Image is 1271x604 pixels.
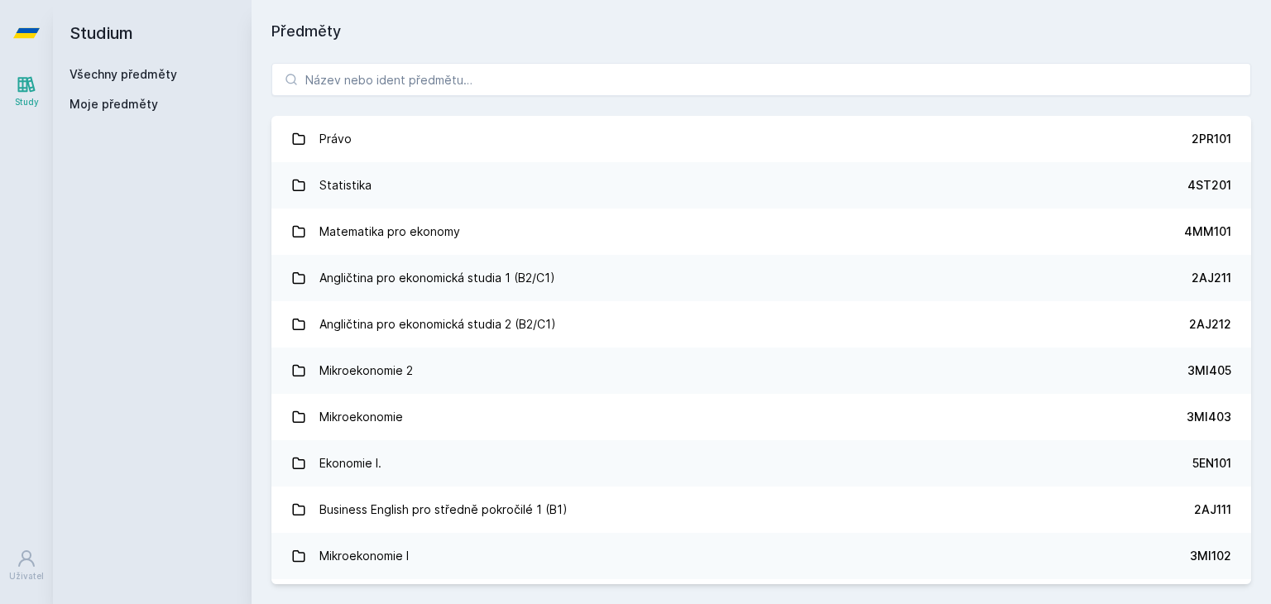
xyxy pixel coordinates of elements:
[319,539,409,573] div: Mikroekonomie I
[271,533,1251,579] a: Mikroekonomie I 3MI102
[3,66,50,117] a: Study
[70,67,177,81] a: Všechny předměty
[319,493,568,526] div: Business English pro středně pokročilé 1 (B1)
[1192,270,1231,286] div: 2AJ211
[271,116,1251,162] a: Právo 2PR101
[3,540,50,591] a: Uživatel
[1189,316,1231,333] div: 2AJ212
[319,308,556,341] div: Angličtina pro ekonomická studia 2 (B2/C1)
[1194,501,1231,518] div: 2AJ111
[15,96,39,108] div: Study
[271,487,1251,533] a: Business English pro středně pokročilé 1 (B1) 2AJ111
[1187,362,1231,379] div: 3MI405
[70,96,158,113] span: Moje předměty
[9,570,44,582] div: Uživatel
[1192,455,1231,472] div: 5EN101
[319,169,372,202] div: Statistika
[319,447,381,480] div: Ekonomie I.
[319,400,403,434] div: Mikroekonomie
[319,122,352,156] div: Právo
[1192,131,1231,147] div: 2PR101
[319,354,413,387] div: Mikroekonomie 2
[271,20,1251,43] h1: Předměty
[319,215,460,248] div: Matematika pro ekonomy
[271,301,1251,348] a: Angličtina pro ekonomická studia 2 (B2/C1) 2AJ212
[1187,177,1231,194] div: 4ST201
[271,440,1251,487] a: Ekonomie I. 5EN101
[271,209,1251,255] a: Matematika pro ekonomy 4MM101
[271,63,1251,96] input: Název nebo ident předmětu…
[1187,409,1231,425] div: 3MI403
[271,255,1251,301] a: Angličtina pro ekonomická studia 1 (B2/C1) 2AJ211
[271,394,1251,440] a: Mikroekonomie 3MI403
[1190,548,1231,564] div: 3MI102
[1184,223,1231,240] div: 4MM101
[271,348,1251,394] a: Mikroekonomie 2 3MI405
[271,162,1251,209] a: Statistika 4ST201
[319,261,555,295] div: Angličtina pro ekonomická studia 1 (B2/C1)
